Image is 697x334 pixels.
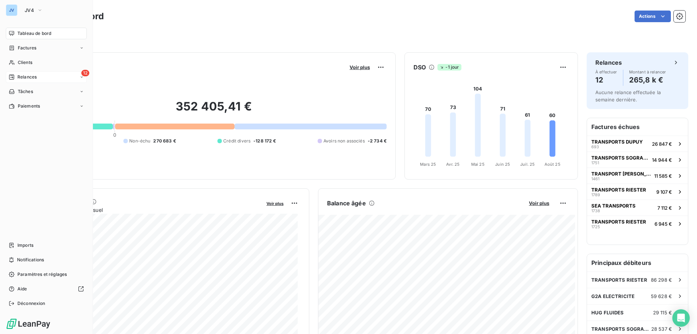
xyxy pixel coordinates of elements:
[17,74,37,80] span: Relances
[520,162,535,167] tspan: Juil. 25
[587,216,688,232] button: TRANSPORTS RIESTER17256 945 €
[591,161,599,165] span: 1751
[591,177,599,181] span: 1461
[654,173,672,179] span: 11 585 €
[420,162,436,167] tspan: Mars 25
[587,136,688,152] button: TRANSPORTS DUPUY69326 847 €
[6,57,87,68] a: Clients
[17,257,44,263] span: Notifications
[591,193,600,197] span: 1789
[591,293,635,299] span: G2A ELECTRICITE
[651,277,672,283] span: 86 298 €
[652,141,672,147] span: 26 847 €
[17,242,33,249] span: Imports
[587,184,688,200] button: TRANSPORTS RIESTER17899 107 €
[591,139,643,145] span: TRANSPORTS DUPUY
[529,200,549,206] span: Voir plus
[655,221,672,227] span: 6 945 €
[327,199,366,208] h6: Balance âgée
[651,293,672,299] span: 59 628 €
[6,100,87,112] a: Paiements
[18,103,40,109] span: Paiements
[6,86,87,97] a: Tâches
[264,200,286,206] button: Voir plus
[347,64,372,71] button: Voir plus
[17,271,67,278] span: Paramètres et réglages
[6,42,87,54] a: Factures
[18,59,32,66] span: Clients
[587,254,688,271] h6: Principaux débiteurs
[587,152,688,168] button: TRANSPORTS SOGRANLOTRANS175114 944 €
[595,58,622,67] h6: Relances
[595,74,617,86] h4: 12
[591,171,651,177] span: TRANSPORT [PERSON_NAME]
[591,187,646,193] span: TRANSPORTS RIESTER
[17,286,27,292] span: Aide
[495,162,510,167] tspan: Juin 25
[6,318,51,330] img: Logo LeanPay
[587,200,688,216] button: SEA TRANSPORTS17387 112 €
[113,132,116,138] span: 0
[41,206,261,214] span: Chiffre d'affaires mensuel
[587,168,688,184] button: TRANSPORT [PERSON_NAME]146111 585 €
[6,4,17,16] div: JV
[672,309,690,327] div: Open Intercom Messenger
[591,203,636,209] span: SEA TRANSPORTS
[413,63,426,72] h6: DSO
[629,70,666,74] span: Montant à relancer
[471,162,485,167] tspan: Mai 25
[635,11,671,22] button: Actions
[545,162,561,167] tspan: Août 25
[446,162,460,167] tspan: Avr. 25
[587,118,688,136] h6: Factures échues
[41,99,387,121] h2: 352 405,41 €
[81,70,89,76] span: 12
[591,326,651,332] span: TRANSPORTS SOGRANLOTRANS
[595,70,617,74] span: À effectuer
[17,30,51,37] span: Tableau de bord
[591,310,624,315] span: HUG FLUIDES
[527,200,551,206] button: Voir plus
[153,138,176,144] span: 270 683 €
[129,138,150,144] span: Non-échu
[18,45,36,51] span: Factures
[6,240,87,251] a: Imports
[591,277,647,283] span: TRANSPORTS RIESTER
[323,138,365,144] span: Avoirs non associés
[17,300,45,307] span: Déconnexion
[591,225,600,229] span: 1725
[266,201,284,206] span: Voir plus
[6,283,87,295] a: Aide
[591,155,649,161] span: TRANSPORTS SOGRANLOTRANS
[253,138,276,144] span: -128 172 €
[350,64,370,70] span: Voir plus
[18,88,33,95] span: Tâches
[657,205,672,211] span: 7 112 €
[368,138,387,144] span: -2 734 €
[651,326,672,332] span: 28 537 €
[6,71,87,83] a: 12Relances
[653,310,672,315] span: 29 115 €
[591,209,600,213] span: 1738
[223,138,250,144] span: Crédit divers
[629,74,666,86] h4: 265,8 k €
[656,189,672,195] span: 9 107 €
[591,219,646,225] span: TRANSPORTS RIESTER
[652,157,672,163] span: 14 944 €
[437,64,461,71] span: -1 jour
[6,28,87,39] a: Tableau de bord
[25,7,34,13] span: JV4
[591,145,599,149] span: 693
[595,89,661,102] span: Aucune relance effectuée la semaine dernière.
[6,269,87,280] a: Paramètres et réglages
